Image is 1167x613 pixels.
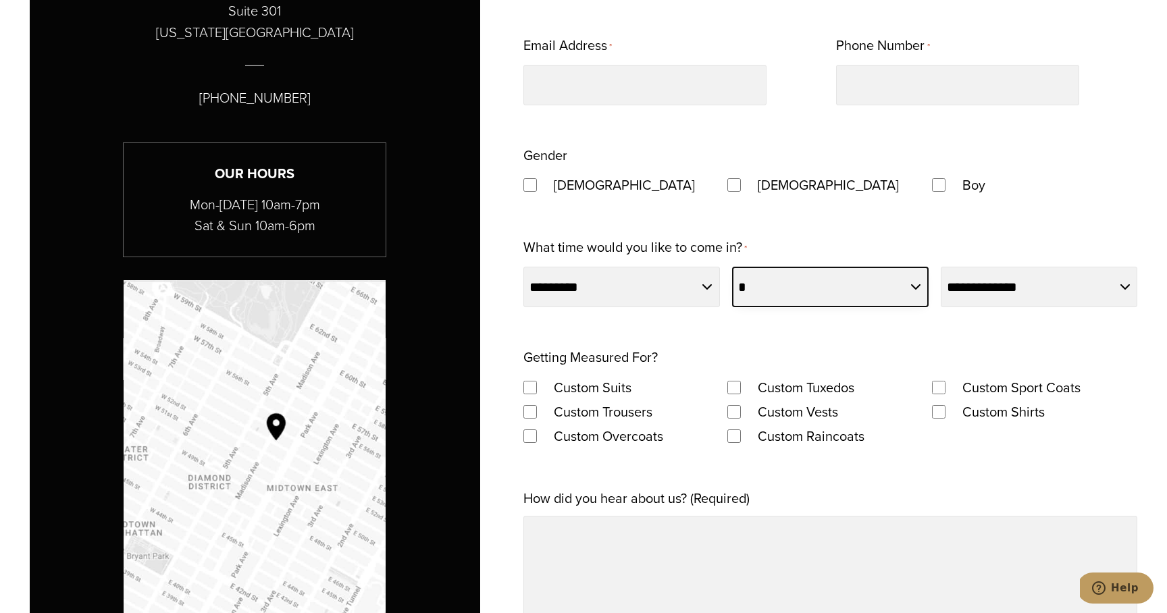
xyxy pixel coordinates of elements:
[523,345,658,369] legend: Getting Measured For?
[1080,572,1153,606] iframe: Opens a widget where you can chat to one of our agents
[949,173,999,197] label: Boy
[199,87,311,109] p: [PHONE_NUMBER]
[540,424,677,448] label: Custom Overcoats
[744,173,912,197] label: [DEMOGRAPHIC_DATA]
[744,424,878,448] label: Custom Raincoats
[836,33,929,59] label: Phone Number
[949,400,1058,424] label: Custom Shirts
[540,375,645,400] label: Custom Suits
[523,33,612,59] label: Email Address
[523,235,747,261] label: What time would you like to come in?
[124,194,386,236] p: Mon-[DATE] 10am-7pm Sat & Sun 10am-6pm
[540,173,708,197] label: [DEMOGRAPHIC_DATA]
[124,163,386,184] h3: Our Hours
[523,486,750,510] label: How did you hear about us? (Required)
[744,375,868,400] label: Custom Tuxedos
[744,400,852,424] label: Custom Vests
[523,143,567,167] legend: Gender
[949,375,1094,400] label: Custom Sport Coats
[540,400,666,424] label: Custom Trousers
